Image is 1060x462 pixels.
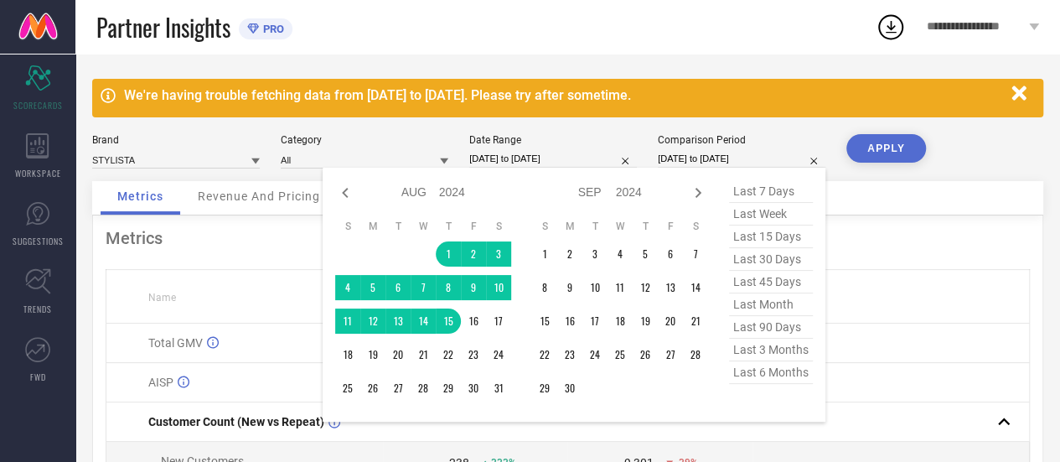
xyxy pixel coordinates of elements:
td: Sun Sep 15 2024 [532,309,557,334]
th: Friday [658,220,683,233]
td: Mon Sep 23 2024 [557,342,582,367]
span: Metrics [117,189,163,203]
th: Sunday [335,220,360,233]
td: Tue Sep 03 2024 [582,241,608,267]
th: Wednesday [608,220,633,233]
td: Sat Aug 24 2024 [486,342,511,367]
span: SCORECARDS [13,99,63,112]
td: Sat Aug 10 2024 [486,275,511,300]
div: Brand [92,134,260,146]
td: Wed Sep 04 2024 [608,241,633,267]
span: Customer Count (New vs Repeat) [148,415,324,428]
th: Thursday [436,220,461,233]
td: Sun Sep 01 2024 [532,241,557,267]
td: Sun Aug 25 2024 [335,376,360,401]
td: Fri Aug 02 2024 [461,241,486,267]
input: Select date range [469,150,637,168]
td: Wed Aug 28 2024 [411,376,436,401]
td: Fri Sep 13 2024 [658,275,683,300]
th: Saturday [683,220,708,233]
input: Select comparison period [658,150,825,168]
td: Tue Sep 24 2024 [582,342,608,367]
span: PRO [259,23,284,35]
th: Tuesday [385,220,411,233]
td: Thu Aug 15 2024 [436,309,461,334]
td: Thu Aug 01 2024 [436,241,461,267]
td: Thu Sep 12 2024 [633,275,658,300]
td: Tue Sep 17 2024 [582,309,608,334]
td: Fri Aug 09 2024 [461,275,486,300]
td: Sun Aug 04 2024 [335,275,360,300]
span: last 45 days [729,271,813,293]
div: Date Range [469,134,637,146]
td: Fri Aug 16 2024 [461,309,486,334]
th: Monday [360,220,385,233]
span: AISP [148,376,173,389]
td: Sat Sep 07 2024 [683,241,708,267]
span: WORKSPACE [15,167,61,179]
span: last 3 months [729,339,813,361]
span: last 90 days [729,316,813,339]
th: Sunday [532,220,557,233]
td: Mon Sep 16 2024 [557,309,582,334]
th: Tuesday [582,220,608,233]
td: Tue Aug 06 2024 [385,275,411,300]
td: Sun Sep 22 2024 [532,342,557,367]
td: Fri Aug 30 2024 [461,376,486,401]
span: last 30 days [729,248,813,271]
td: Sat Aug 03 2024 [486,241,511,267]
td: Mon Aug 19 2024 [360,342,385,367]
div: Next month [688,183,708,203]
div: Previous month [335,183,355,203]
td: Tue Sep 10 2024 [582,275,608,300]
td: Mon Aug 05 2024 [360,275,385,300]
span: last week [729,203,813,226]
div: Category [281,134,448,146]
td: Sat Aug 31 2024 [486,376,511,401]
th: Saturday [486,220,511,233]
span: last 15 days [729,226,813,248]
span: Total GMV [148,336,203,350]
td: Fri Sep 27 2024 [658,342,683,367]
td: Thu Sep 05 2024 [633,241,658,267]
td: Mon Sep 09 2024 [557,275,582,300]
td: Thu Aug 22 2024 [436,342,461,367]
td: Wed Aug 07 2024 [411,275,436,300]
th: Thursday [633,220,658,233]
div: Metrics [106,228,1030,248]
th: Friday [461,220,486,233]
td: Fri Sep 06 2024 [658,241,683,267]
td: Sat Sep 28 2024 [683,342,708,367]
span: FWD [30,371,46,383]
span: last 7 days [729,180,813,203]
td: Thu Aug 29 2024 [436,376,461,401]
td: Wed Aug 14 2024 [411,309,436,334]
td: Wed Sep 25 2024 [608,342,633,367]
th: Wednesday [411,220,436,233]
td: Wed Sep 11 2024 [608,275,633,300]
button: APPLY [846,134,926,163]
td: Sat Sep 14 2024 [683,275,708,300]
td: Sun Aug 18 2024 [335,342,360,367]
td: Tue Aug 13 2024 [385,309,411,334]
div: We're having trouble fetching data from [DATE] to [DATE]. Please try after sometime. [124,87,1003,103]
th: Monday [557,220,582,233]
span: Revenue And Pricing [198,189,320,203]
td: Sun Sep 08 2024 [532,275,557,300]
td: Tue Aug 27 2024 [385,376,411,401]
span: Name [148,292,176,304]
td: Mon Aug 12 2024 [360,309,385,334]
td: Fri Aug 23 2024 [461,342,486,367]
td: Sat Aug 17 2024 [486,309,511,334]
span: TRENDS [23,303,52,315]
td: Thu Aug 08 2024 [436,275,461,300]
td: Wed Aug 21 2024 [411,342,436,367]
td: Thu Sep 19 2024 [633,309,658,334]
div: Open download list [876,12,906,42]
td: Sun Sep 29 2024 [532,376,557,401]
td: Sat Sep 21 2024 [683,309,708,334]
div: Comparison Period [658,134,825,146]
td: Mon Sep 30 2024 [557,376,582,401]
td: Mon Sep 02 2024 [557,241,582,267]
td: Tue Aug 20 2024 [385,342,411,367]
